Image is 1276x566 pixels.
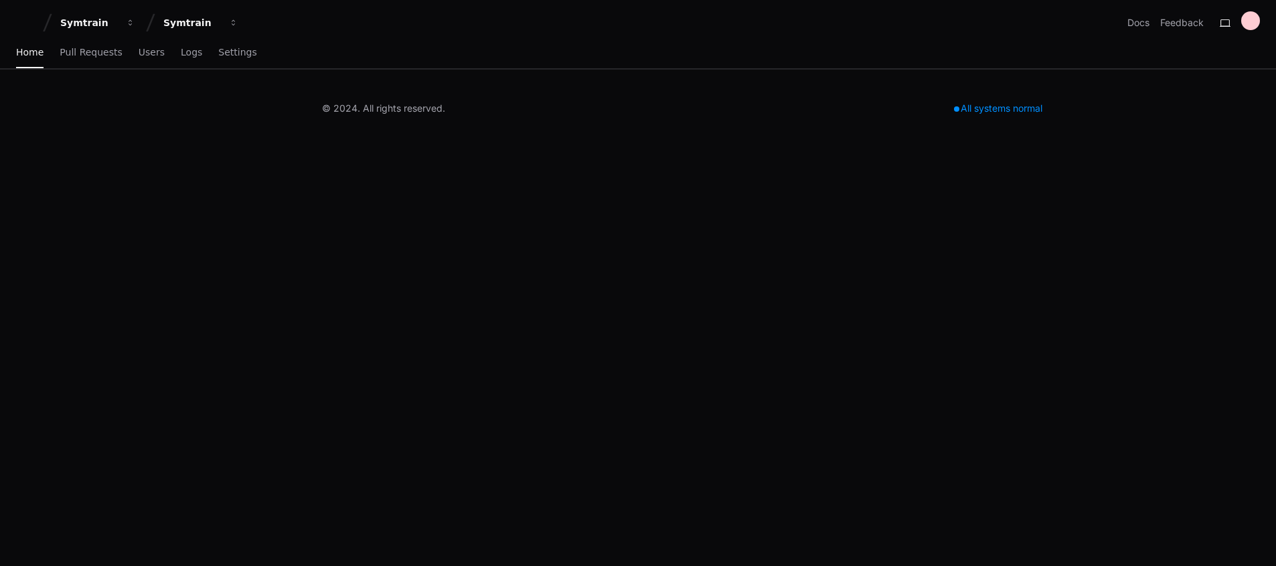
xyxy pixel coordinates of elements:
[218,37,256,68] a: Settings
[139,37,165,68] a: Users
[181,37,202,68] a: Logs
[60,37,122,68] a: Pull Requests
[181,48,202,56] span: Logs
[163,16,221,29] div: Symtrain
[158,11,244,35] button: Symtrain
[946,99,1050,118] div: All systems normal
[1127,16,1149,29] a: Docs
[139,48,165,56] span: Users
[218,48,256,56] span: Settings
[322,102,445,115] div: © 2024. All rights reserved.
[55,11,141,35] button: Symtrain
[1160,16,1204,29] button: Feedback
[16,37,44,68] a: Home
[16,48,44,56] span: Home
[60,16,118,29] div: Symtrain
[60,48,122,56] span: Pull Requests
